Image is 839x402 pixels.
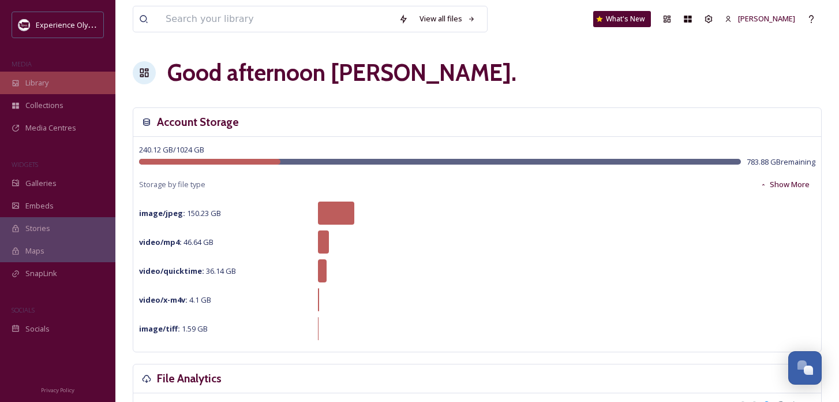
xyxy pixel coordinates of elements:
span: Privacy Policy [41,386,74,394]
span: Socials [25,323,50,334]
span: 36.14 GB [139,266,236,276]
h1: Good afternoon [PERSON_NAME] . [167,55,516,90]
span: 240.12 GB / 1024 GB [139,144,204,155]
h3: File Analytics [157,370,222,387]
span: Collections [25,100,63,111]
span: Media Centres [25,122,76,133]
a: [PERSON_NAME] [719,8,801,30]
a: Privacy Policy [41,382,74,396]
strong: image/tiff : [139,323,180,334]
span: Maps [25,245,44,256]
span: SnapLink [25,268,57,279]
span: Storage by file type [139,179,205,190]
img: download.jpeg [18,19,30,31]
button: Open Chat [788,351,822,385]
span: [PERSON_NAME] [738,13,795,24]
span: 150.23 GB [139,208,221,218]
a: View all files [414,8,481,30]
a: What's New [593,11,651,27]
span: Galleries [25,178,57,189]
strong: image/jpeg : [139,208,185,218]
span: SOCIALS [12,306,35,314]
button: Show More [754,173,815,196]
span: Experience Olympia [36,19,104,30]
span: 783.88 GB remaining [747,157,815,167]
span: MEDIA [12,59,32,68]
input: Search your library [160,6,393,32]
strong: video/mp4 : [139,237,182,247]
strong: video/quicktime : [139,266,204,276]
span: 4.1 GB [139,295,211,305]
span: 1.59 GB [139,323,208,334]
span: Embeds [25,200,54,211]
span: Stories [25,223,50,234]
h3: Account Storage [157,114,239,131]
strong: video/x-m4v : [139,295,188,305]
span: 46.64 GB [139,237,214,247]
span: WIDGETS [12,160,38,169]
span: Library [25,77,48,88]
